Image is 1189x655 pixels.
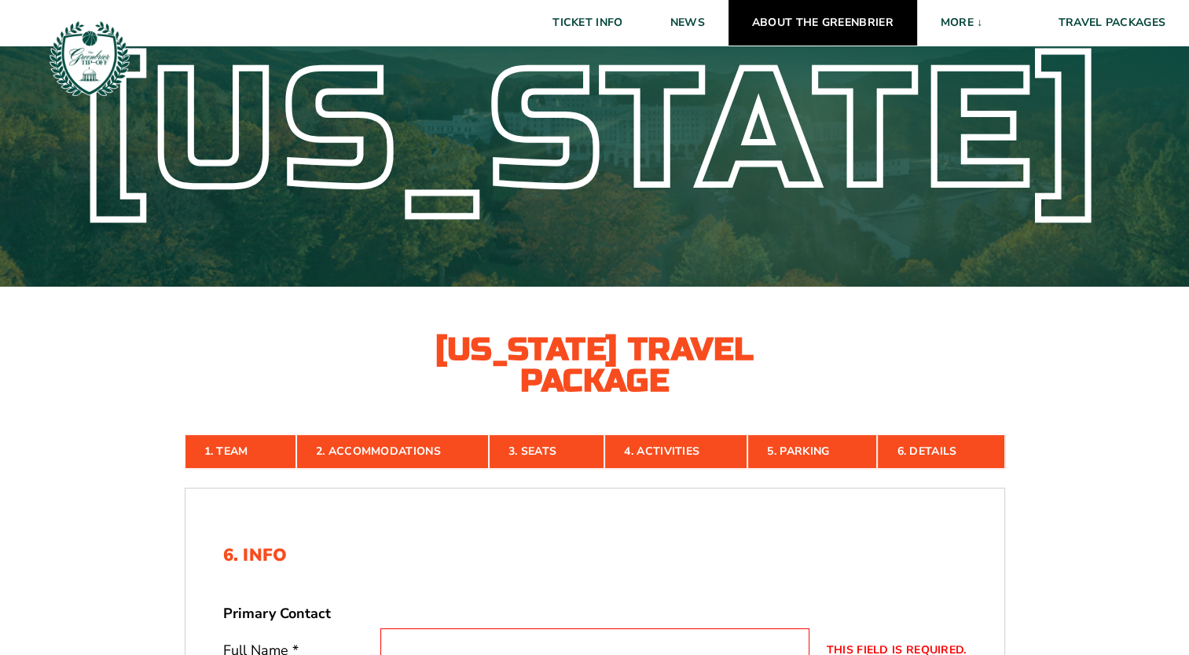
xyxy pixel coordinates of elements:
[604,434,747,469] a: 4. Activities
[489,434,604,469] a: 3. Seats
[185,434,296,469] a: 1. Team
[747,434,877,469] a: 5. Parking
[296,434,489,469] a: 2. Accommodations
[223,545,967,565] h2: 6. Info
[422,334,768,397] h2: [US_STATE] Travel Package
[47,16,132,101] img: Greenbrier Tip-Off
[223,604,331,624] strong: Primary Contact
